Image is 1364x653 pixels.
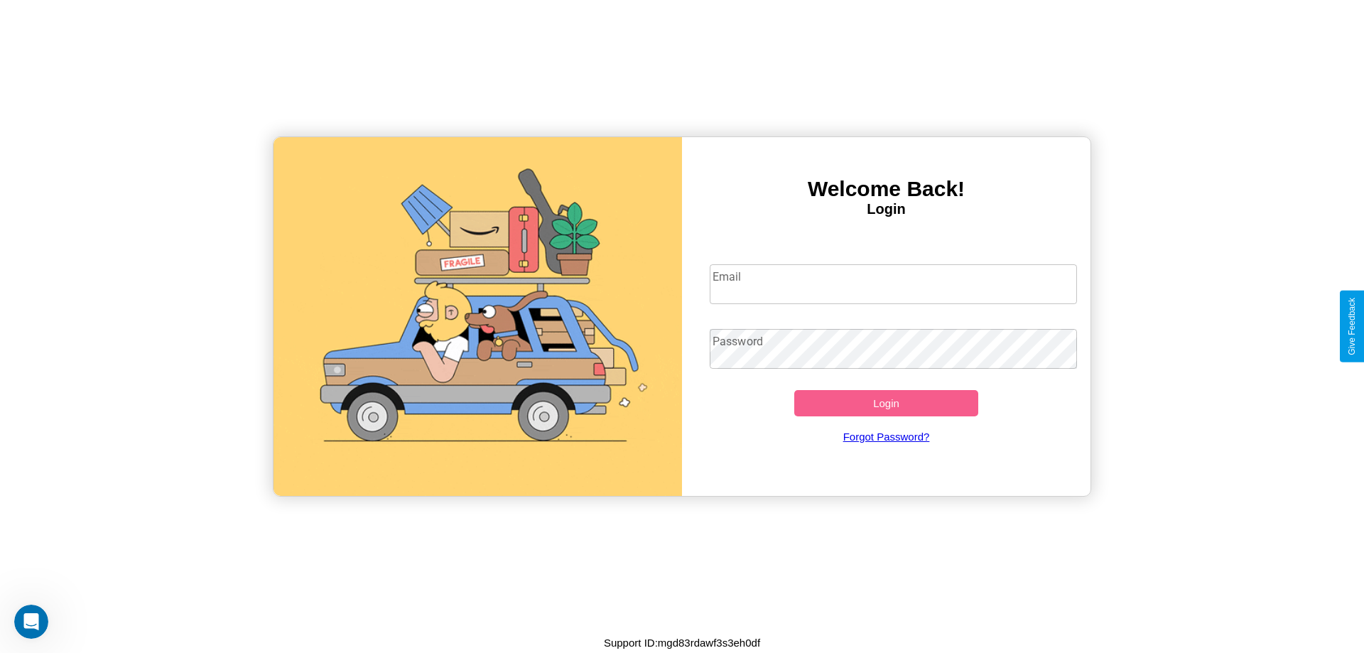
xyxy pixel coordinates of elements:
button: Login [794,390,978,416]
a: Forgot Password? [703,416,1071,457]
div: Give Feedback [1347,298,1357,355]
p: Support ID: mgd83rdawf3s3eh0df [604,633,760,652]
h3: Welcome Back! [682,177,1090,201]
img: gif [274,137,682,496]
iframe: Intercom live chat [14,605,48,639]
h4: Login [682,201,1090,217]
